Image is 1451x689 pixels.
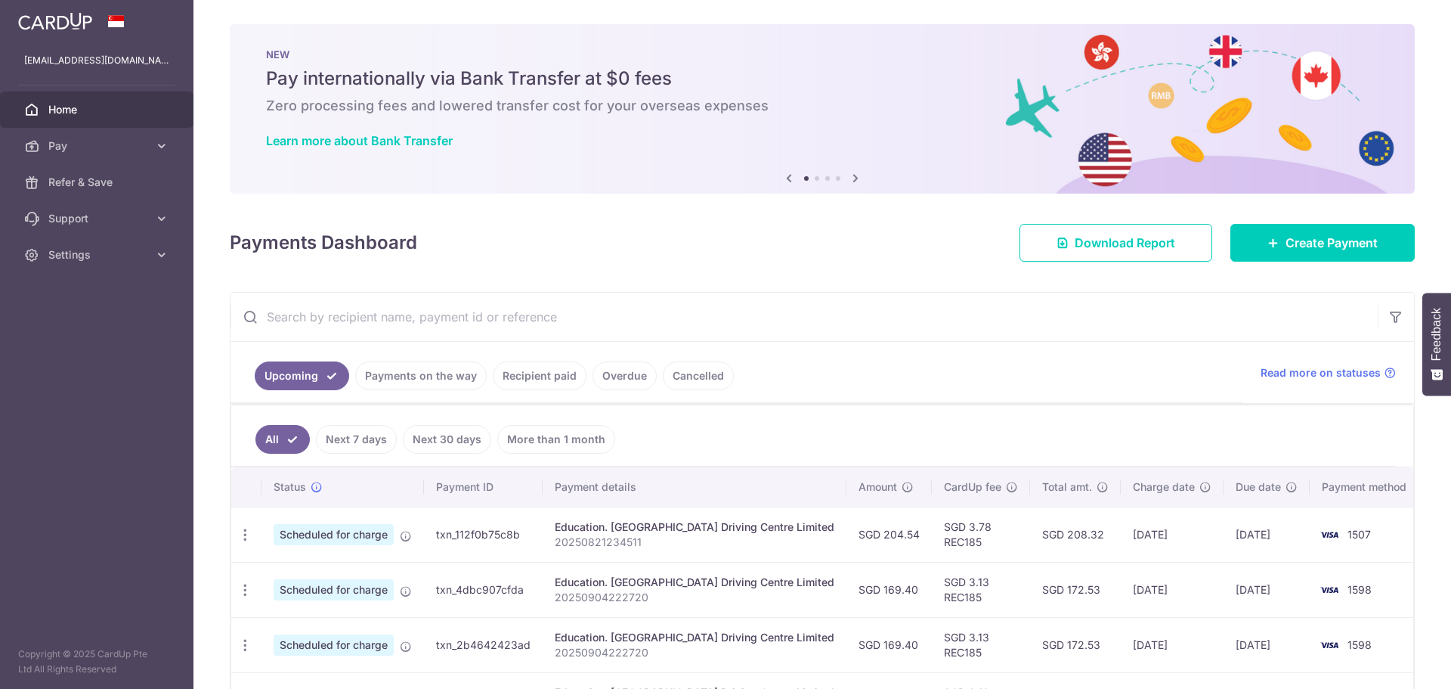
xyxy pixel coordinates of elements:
span: Scheduled for charge [274,635,394,656]
p: NEW [266,48,1378,61]
span: Support [48,211,148,226]
td: [DATE] [1224,562,1310,617]
th: Payment ID [424,467,543,507]
td: txn_2b4642423ad [424,617,543,672]
td: [DATE] [1121,562,1224,617]
td: SGD 3.13 REC185 [932,562,1030,617]
td: SGD 169.40 [846,562,932,617]
span: Home [48,102,148,117]
a: Recipient paid [493,362,586,390]
img: Bank transfer banner [230,24,1415,194]
div: Education. [GEOGRAPHIC_DATA] Driving Centre Limited [555,630,834,645]
img: Bank Card [1314,636,1344,654]
p: 20250821234511 [555,535,834,550]
span: Settings [48,247,148,262]
p: [EMAIL_ADDRESS][DOMAIN_NAME] [24,53,169,68]
p: 20250904222720 [555,645,834,660]
h6: Zero processing fees and lowered transfer cost for your overseas expenses [266,97,1378,115]
a: All [255,425,310,454]
span: Due date [1236,480,1281,495]
span: Scheduled for charge [274,579,394,601]
span: Pay [48,138,148,154]
span: Status [274,480,306,495]
img: Bank Card [1314,526,1344,544]
th: Payment method [1310,467,1425,507]
td: SGD 204.54 [846,507,932,562]
span: Download Report [1075,234,1175,252]
td: SGD 3.78 REC185 [932,507,1030,562]
a: Next 7 days [316,425,397,454]
a: Overdue [592,362,657,390]
span: Charge date [1133,480,1195,495]
td: SGD 169.40 [846,617,932,672]
input: Search by recipient name, payment id or reference [230,293,1378,341]
td: SGD 3.13 REC185 [932,617,1030,672]
img: CardUp [18,12,92,30]
span: CardUp fee [944,480,1001,495]
a: Next 30 days [403,425,491,454]
a: Read more on statuses [1261,365,1396,380]
h4: Payments Dashboard [230,229,417,256]
button: Feedback - Show survey [1422,293,1451,396]
span: Create Payment [1285,234,1378,252]
td: [DATE] [1121,507,1224,562]
p: 20250904222720 [555,590,834,605]
a: More than 1 month [497,425,615,454]
img: Bank Card [1314,581,1344,599]
a: Download Report [1019,224,1212,262]
td: [DATE] [1224,507,1310,562]
span: 1598 [1347,638,1372,651]
td: SGD 208.32 [1030,507,1121,562]
span: Read more on statuses [1261,365,1381,380]
td: txn_112f0b75c8b [424,507,543,562]
a: Payments on the way [355,362,487,390]
a: Learn more about Bank Transfer [266,133,453,148]
a: Create Payment [1230,224,1415,262]
div: Education. [GEOGRAPHIC_DATA] Driving Centre Limited [555,520,834,535]
td: SGD 172.53 [1030,562,1121,617]
a: Upcoming [255,362,349,390]
span: Refer & Save [48,175,148,190]
h5: Pay internationally via Bank Transfer at $0 fees [266,67,1378,91]
a: Cancelled [663,362,734,390]
td: txn_4dbc907cfda [424,562,543,617]
span: 1598 [1347,583,1372,596]
span: Feedback [1430,308,1443,361]
span: Amount [859,480,897,495]
td: [DATE] [1121,617,1224,672]
div: Education. [GEOGRAPHIC_DATA] Driving Centre Limited [555,575,834,590]
span: 1507 [1347,528,1371,541]
th: Payment details [543,467,846,507]
span: Total amt. [1042,480,1092,495]
span: Scheduled for charge [274,524,394,545]
td: SGD 172.53 [1030,617,1121,672]
td: [DATE] [1224,617,1310,672]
